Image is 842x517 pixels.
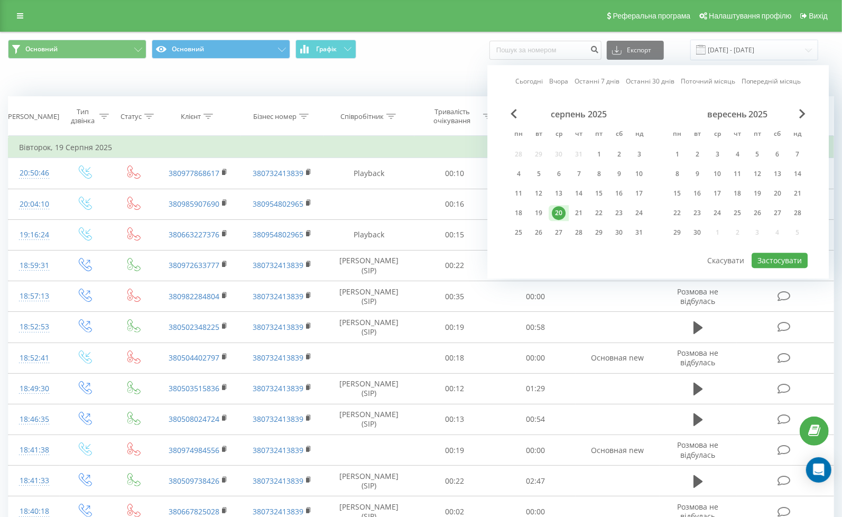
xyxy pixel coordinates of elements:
a: 380732413839 [253,260,303,270]
abbr: п’ятниця [750,127,765,143]
td: 00:13 [414,404,495,435]
abbr: субота [611,127,627,143]
div: 2 [690,147,704,161]
div: ср 10 вер 2025 р. [707,166,727,182]
td: [PERSON_NAME] (SIP) [324,281,414,312]
td: 00:00 [495,281,576,312]
div: пт 29 серп 2025 р. [589,225,609,241]
div: пн 29 вер 2025 р. [667,225,687,241]
div: 8 [592,167,606,181]
td: 00:10 [414,158,495,189]
div: 18 [730,187,744,200]
div: чт 28 серп 2025 р. [569,225,589,241]
div: 27 [552,226,566,239]
td: 00:58 [495,312,576,343]
div: вт 19 серп 2025 р. [529,205,549,221]
div: 17 [710,187,724,200]
div: 19 [532,206,545,220]
a: 380663227376 [169,229,219,239]
div: 11 [512,187,525,200]
div: нд 24 серп 2025 р. [629,205,649,221]
abbr: вівторок [531,127,547,143]
div: вт 26 серп 2025 р. [529,225,549,241]
td: 02:47 [495,466,576,496]
div: 21 [572,206,586,220]
div: [PERSON_NAME] [6,112,59,121]
div: 13 [552,187,566,200]
div: 9 [612,167,626,181]
div: пт 15 серп 2025 р. [589,186,609,201]
td: Playback [324,158,414,189]
div: 22 [670,206,684,220]
div: ср 24 вер 2025 р. [707,205,727,221]
div: 4 [512,167,525,181]
a: 380732413839 [253,476,303,486]
a: 380667825028 [169,506,219,516]
td: [PERSON_NAME] (SIP) [324,312,414,343]
div: нд 31 серп 2025 р. [629,225,649,241]
div: 2 [612,147,626,161]
span: Previous Month [511,109,517,118]
td: 00:19 [414,312,495,343]
a: Попередній місяць [742,77,801,87]
div: 18:57:13 [19,286,49,307]
div: 19:16:24 [19,225,49,245]
div: пт 8 серп 2025 р. [589,166,609,182]
a: 380732413839 [253,414,303,424]
abbr: неділя [631,127,647,143]
div: сб 16 серп 2025 р. [609,186,629,201]
div: нд 28 вер 2025 р. [788,205,808,221]
a: 380732413839 [253,168,303,178]
div: Співробітник [340,112,384,121]
abbr: четвер [571,127,587,143]
div: вт 30 вер 2025 р. [687,225,707,241]
span: Основний [25,45,58,53]
div: пн 8 вер 2025 р. [667,166,687,182]
div: ср 3 вер 2025 р. [707,146,727,162]
div: 12 [751,167,764,181]
td: 00:54 [495,404,576,435]
div: 8 [670,167,684,181]
span: Розмова не відбулась [678,287,719,306]
div: вт 2 вер 2025 р. [687,146,707,162]
td: [PERSON_NAME] (SIP) [324,404,414,435]
div: чт 25 вер 2025 р. [727,205,747,221]
abbr: середа [709,127,725,143]
td: 00:00 [495,343,576,373]
div: 16 [690,187,704,200]
div: Тип дзвінка [69,107,97,125]
div: 18:41:38 [19,440,49,460]
div: сб 23 серп 2025 р. [609,205,629,221]
div: 21 [791,187,804,200]
div: чт 7 серп 2025 р. [569,166,589,182]
div: пн 11 серп 2025 р. [508,186,529,201]
button: Експорт [607,41,664,60]
td: 00:00 [495,435,576,466]
div: нд 7 вер 2025 р. [788,146,808,162]
a: 380504402797 [169,353,219,363]
div: 26 [532,226,545,239]
div: пн 22 вер 2025 р. [667,205,687,221]
div: чт 11 вер 2025 р. [727,166,747,182]
div: вересень 2025 [667,109,808,119]
div: 13 [771,167,784,181]
div: вт 23 вер 2025 р. [687,205,707,221]
div: 6 [552,167,566,181]
div: 20:50:46 [19,163,49,183]
div: 5 [532,167,545,181]
span: Розмова не відбулась [678,348,719,367]
div: пт 19 вер 2025 р. [747,186,767,201]
a: 380732413839 [253,291,303,301]
abbr: четвер [729,127,745,143]
a: 380974984556 [169,445,219,455]
div: Тривалість очікування [424,107,480,125]
td: 00:18 [414,343,495,373]
div: 18 [512,206,525,220]
button: Скасувати [701,253,750,268]
button: Застосувати [752,253,808,268]
a: 380732413839 [253,445,303,455]
td: 01:29 [495,373,576,404]
div: чт 4 вер 2025 р. [727,146,747,162]
div: 28 [791,206,804,220]
td: 00:35 [414,281,495,312]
